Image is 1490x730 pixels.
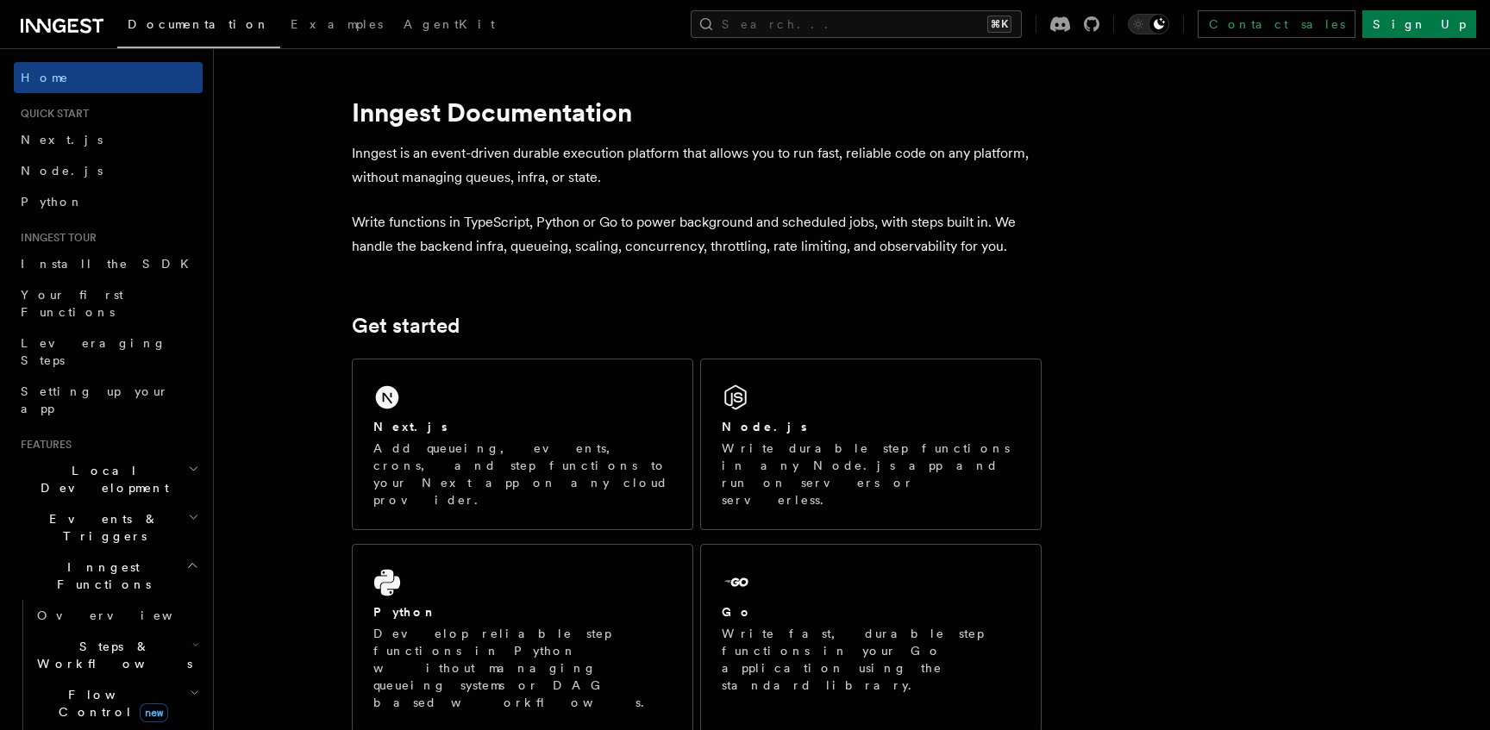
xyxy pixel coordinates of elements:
[1198,10,1355,38] a: Contact sales
[30,600,203,631] a: Overview
[352,359,693,530] a: Next.jsAdd queueing, events, crons, and step functions to your Next app on any cloud provider.
[14,438,72,452] span: Features
[393,5,505,47] a: AgentKit
[14,186,203,217] a: Python
[140,703,168,722] span: new
[722,440,1020,509] p: Write durable step functions in any Node.js app and run on servers or serverless.
[722,625,1020,694] p: Write fast, durable step functions in your Go application using the standard library.
[21,69,69,86] span: Home
[722,603,753,621] h2: Go
[14,124,203,155] a: Next.js
[14,503,203,552] button: Events & Triggers
[722,418,807,435] h2: Node.js
[14,248,203,279] a: Install the SDK
[30,686,190,721] span: Flow Control
[21,384,169,415] span: Setting up your app
[128,17,270,31] span: Documentation
[373,603,437,621] h2: Python
[691,10,1022,38] button: Search...⌘K
[21,257,199,271] span: Install the SDK
[352,141,1042,190] p: Inngest is an event-driven durable execution platform that allows you to run fast, reliable code ...
[117,5,280,48] a: Documentation
[373,625,672,711] p: Develop reliable step functions in Python without managing queueing systems or DAG based workflows.
[700,359,1042,530] a: Node.jsWrite durable step functions in any Node.js app and run on servers or serverless.
[14,455,203,503] button: Local Development
[373,440,672,509] p: Add queueing, events, crons, and step functions to your Next app on any cloud provider.
[14,107,89,121] span: Quick start
[373,418,448,435] h2: Next.js
[987,16,1011,33] kbd: ⌘K
[21,336,166,367] span: Leveraging Steps
[37,608,215,622] span: Overview
[1362,10,1476,38] a: Sign Up
[21,164,103,178] span: Node.js
[14,552,203,600] button: Inngest Functions
[404,17,495,31] span: AgentKit
[14,62,203,93] a: Home
[1128,14,1169,34] button: Toggle dark mode
[21,288,123,319] span: Your first Functions
[14,155,203,186] a: Node.js
[30,631,203,679] button: Steps & Workflows
[14,328,203,376] a: Leveraging Steps
[30,638,192,672] span: Steps & Workflows
[352,314,460,338] a: Get started
[352,210,1042,259] p: Write functions in TypeScript, Python or Go to power background and scheduled jobs, with steps bu...
[291,17,383,31] span: Examples
[14,462,188,496] span: Local Development
[14,510,188,545] span: Events & Triggers
[30,679,203,727] button: Flow Controlnew
[280,5,393,47] a: Examples
[21,195,84,209] span: Python
[14,558,186,593] span: Inngest Functions
[14,231,97,245] span: Inngest tour
[352,97,1042,128] h1: Inngest Documentation
[21,133,103,147] span: Next.js
[14,279,203,328] a: Your first Functions
[14,376,203,424] a: Setting up your app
